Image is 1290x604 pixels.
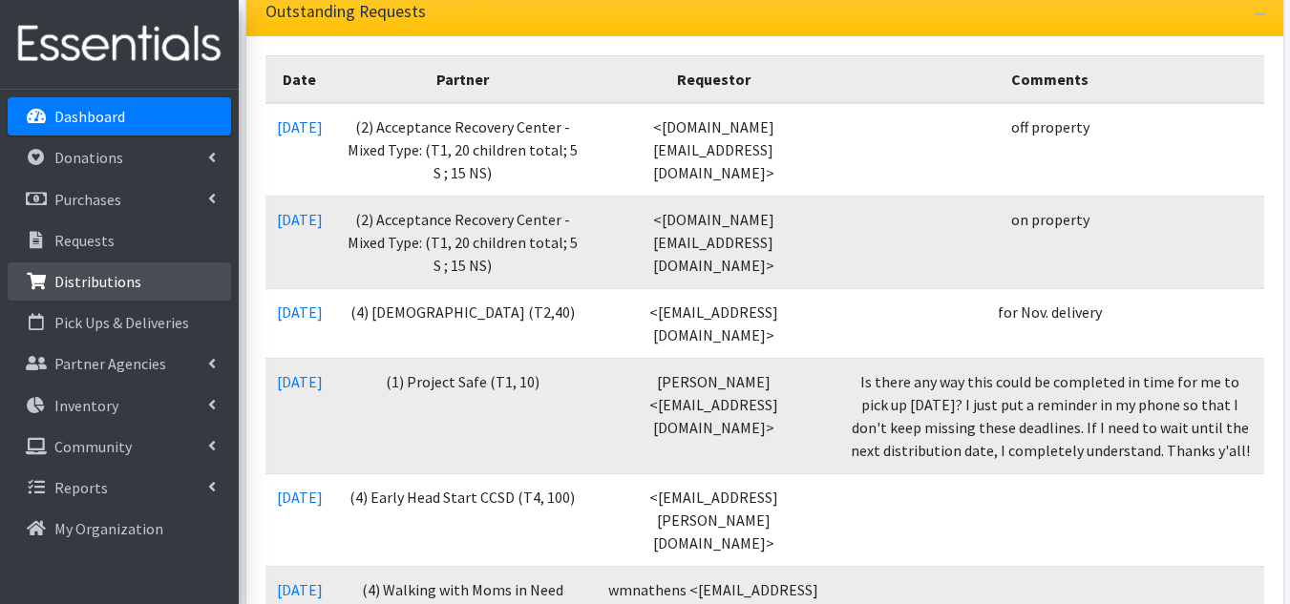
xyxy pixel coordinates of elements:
a: [DATE] [277,302,323,322]
p: Dashboard [54,107,125,126]
td: (4) [DEMOGRAPHIC_DATA] (T2,40) [334,288,591,358]
td: <[EMAIL_ADDRESS][PERSON_NAME][DOMAIN_NAME]> [591,473,836,566]
p: Reports [54,478,108,497]
a: [DATE] [277,210,323,229]
a: Reports [8,469,231,507]
p: My Organization [54,519,163,538]
a: Donations [8,138,231,177]
h3: Outstanding Requests [265,2,426,22]
a: Pick Ups & Deliveries [8,303,231,342]
td: <[DOMAIN_NAME][EMAIL_ADDRESS][DOMAIN_NAME]> [591,103,836,197]
td: <[DOMAIN_NAME][EMAIL_ADDRESS][DOMAIN_NAME]> [591,196,836,288]
td: on property [836,196,1264,288]
td: (2) Acceptance Recovery Center - Mixed Type: (T1, 20 children total; 5 S ; 15 NS) [334,103,591,197]
a: Inventory [8,386,231,425]
a: [DATE] [277,117,323,136]
a: Purchases [8,180,231,219]
p: Community [54,437,132,456]
a: Community [8,427,231,466]
p: Partner Agencies [54,354,166,373]
th: Partner [334,55,591,103]
a: Requests [8,221,231,260]
th: Requestor [591,55,836,103]
img: HumanEssentials [8,12,231,76]
th: Date [265,55,334,103]
a: Distributions [8,262,231,301]
p: Purchases [54,190,121,209]
td: for Nov. delivery [836,288,1264,358]
p: Inventory [54,396,118,415]
p: Pick Ups & Deliveries [54,313,189,332]
a: [DATE] [277,372,323,391]
td: <[EMAIL_ADDRESS][DOMAIN_NAME]> [591,288,836,358]
th: Comments [836,55,1264,103]
a: Dashboard [8,97,231,135]
td: (2) Acceptance Recovery Center - Mixed Type: (T1, 20 children total; 5 S ; 15 NS) [334,196,591,288]
a: Partner Agencies [8,344,231,383]
td: (4) Early Head Start CCSD (T4, 100) [334,473,591,566]
td: off property [836,103,1264,197]
a: [DATE] [277,580,323,599]
p: Donations [54,148,123,167]
td: (1) Project Safe (T1, 10) [334,358,591,473]
td: [PERSON_NAME] <[EMAIL_ADDRESS][DOMAIN_NAME]> [591,358,836,473]
p: Distributions [54,272,141,291]
td: Is there any way this could be completed in time for me to pick up [DATE]? I just put a reminder ... [836,358,1264,473]
a: [DATE] [277,488,323,507]
p: Requests [54,231,115,250]
a: My Organization [8,510,231,548]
